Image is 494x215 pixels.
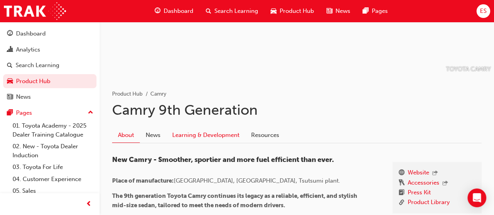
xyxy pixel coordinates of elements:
[140,128,166,143] a: News
[264,3,320,19] a: car-iconProduct Hub
[446,65,491,74] p: TOYOTA CAMRY
[9,173,96,185] a: 04. Customer Experience
[112,101,482,119] h1: Camry 9th Generation
[112,177,174,184] span: Place of manufacture:
[200,3,264,19] a: search-iconSearch Learning
[467,188,486,207] div: Open Intercom Messenger
[16,92,31,101] div: News
[174,177,340,184] span: [GEOGRAPHIC_DATA], [GEOGRAPHIC_DATA], Tsutsumi plant.
[16,61,59,70] div: Search Learning
[7,62,12,69] span: search-icon
[16,29,46,38] div: Dashboard
[326,6,332,16] span: news-icon
[206,6,211,16] span: search-icon
[214,7,258,16] span: Search Learning
[3,43,96,57] a: Analytics
[408,168,429,178] a: Website
[9,161,96,173] a: 03. Toyota For Life
[7,110,13,117] span: pages-icon
[7,94,13,101] span: news-icon
[271,6,276,16] span: car-icon
[88,108,93,118] span: up-icon
[399,188,405,198] span: booktick-icon
[7,30,13,37] span: guage-icon
[363,6,369,16] span: pages-icon
[399,198,405,208] span: link-icon
[280,7,314,16] span: Product Hub
[3,74,96,89] a: Product Hub
[164,7,193,16] span: Dashboard
[16,108,32,117] div: Pages
[399,168,405,178] span: www-icon
[7,78,13,85] span: car-icon
[112,91,143,97] a: Product Hub
[442,180,448,187] span: outbound-icon
[112,192,358,209] span: The 9th generation Toyota Camry continues its legacy as a reliable, efficient, and stylish mid-si...
[9,120,96,140] a: 01. Toyota Academy - 2025 Dealer Training Catalogue
[432,170,438,177] span: outbound-icon
[335,7,350,16] span: News
[150,90,166,99] li: Camry
[3,25,96,106] button: DashboardAnalyticsSearch LearningProduct HubNews
[9,140,96,161] a: 02. New - Toyota Dealer Induction
[408,188,431,198] a: Press Kit
[357,3,394,19] a: pages-iconPages
[476,4,490,18] button: ES
[112,155,334,164] span: New Camry - Smoother, sportier and more fuel efficient than ever.
[7,46,13,53] span: chart-icon
[112,128,140,143] a: About
[3,27,96,41] a: Dashboard
[166,128,245,143] a: Learning & Development
[9,185,96,197] a: 05. Sales
[4,2,66,20] img: Trak
[16,45,40,54] div: Analytics
[155,6,161,16] span: guage-icon
[245,128,285,143] a: Resources
[3,106,96,120] button: Pages
[320,3,357,19] a: news-iconNews
[3,90,96,104] a: News
[3,58,96,73] a: Search Learning
[408,178,439,188] a: Accessories
[480,7,487,16] span: ES
[408,198,450,208] a: Product Library
[372,7,388,16] span: Pages
[399,178,405,188] span: keys-icon
[148,3,200,19] a: guage-iconDashboard
[86,199,92,209] span: prev-icon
